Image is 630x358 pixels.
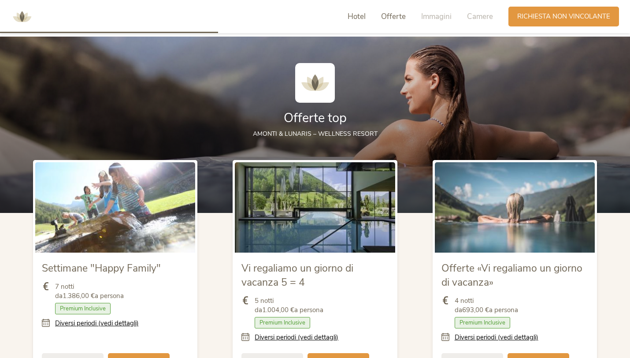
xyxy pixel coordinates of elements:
span: Premium Inclusive [55,303,111,314]
span: Richiesta non vincolante [517,12,610,21]
b: 693,00 € [462,306,489,314]
a: Diversi periodi (vedi dettagli) [255,333,338,342]
img: Settimane "Happy Family" [35,162,195,252]
img: Offerte «Vi regaliamo un giorno di vacanza» [435,162,595,252]
a: AMONTI & LUNARIS Wellnessresort [9,13,35,19]
span: AMONTI & LUNARIS – wellness resort [253,130,378,138]
span: Offerte top [284,109,347,127]
a: Diversi periodi (vedi dettagli) [455,333,538,342]
img: AMONTI & LUNARIS Wellnessresort [9,4,35,30]
span: Settimane "Happy Family" [42,261,161,275]
a: Diversi periodi (vedi dettagli) [55,319,139,328]
span: Premium Inclusive [255,317,310,328]
img: AMONTI & LUNARIS Wellnessresort [295,63,335,103]
span: Offerte [381,11,406,22]
span: 7 notti da a persona [55,282,124,301]
span: Hotel [348,11,366,22]
span: Premium Inclusive [455,317,510,328]
span: Immagini [421,11,452,22]
img: Vi regaliamo un giorno di vacanza 5 = 4 [235,162,395,252]
span: 4 notti da a persona [455,296,518,315]
span: 5 notti da a persona [255,296,323,315]
span: Vi regaliamo un giorno di vacanza 5 = 4 [241,261,353,289]
b: 1.386,00 € [63,291,95,300]
span: Offerte «Vi regaliamo un giorno di vacanza» [441,261,582,289]
span: Camere [467,11,493,22]
b: 1.004,00 € [262,306,294,314]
